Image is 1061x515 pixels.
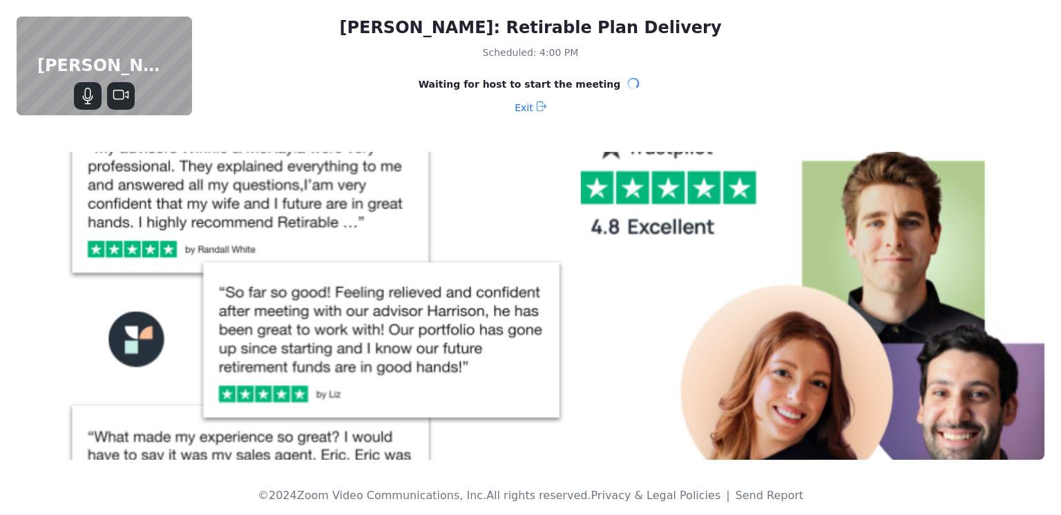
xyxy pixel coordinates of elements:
[515,97,533,119] span: Exit
[107,82,135,110] button: Stop Video
[419,77,621,91] span: Waiting for host to start the meeting
[591,489,720,502] a: Privacy & Legal Policies
[515,97,546,119] button: Exit
[207,17,854,39] div: [PERSON_NAME]: Retirable Plan Delivery
[258,489,269,502] span: ©
[726,489,729,502] span: |
[297,489,486,502] span: Zoom Video Communications, Inc.
[74,82,102,110] button: Mute
[736,487,803,504] button: Send Report
[269,489,297,502] span: 2024
[486,489,591,502] span: All rights reserved.
[207,44,854,61] div: Scheduled: 4:00 PM
[17,152,1044,460] img: waiting room background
